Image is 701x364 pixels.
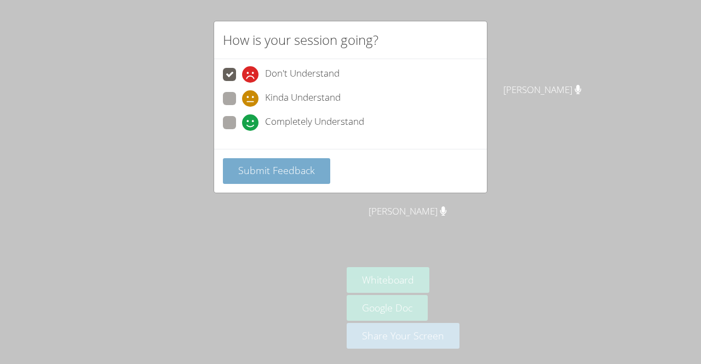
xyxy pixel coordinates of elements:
span: Submit Feedback [238,164,315,177]
span: Kinda Understand [265,90,341,107]
span: Completely Understand [265,114,364,131]
button: Submit Feedback [223,158,330,184]
span: Don't Understand [265,66,340,83]
h2: How is your session going? [223,30,378,50]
